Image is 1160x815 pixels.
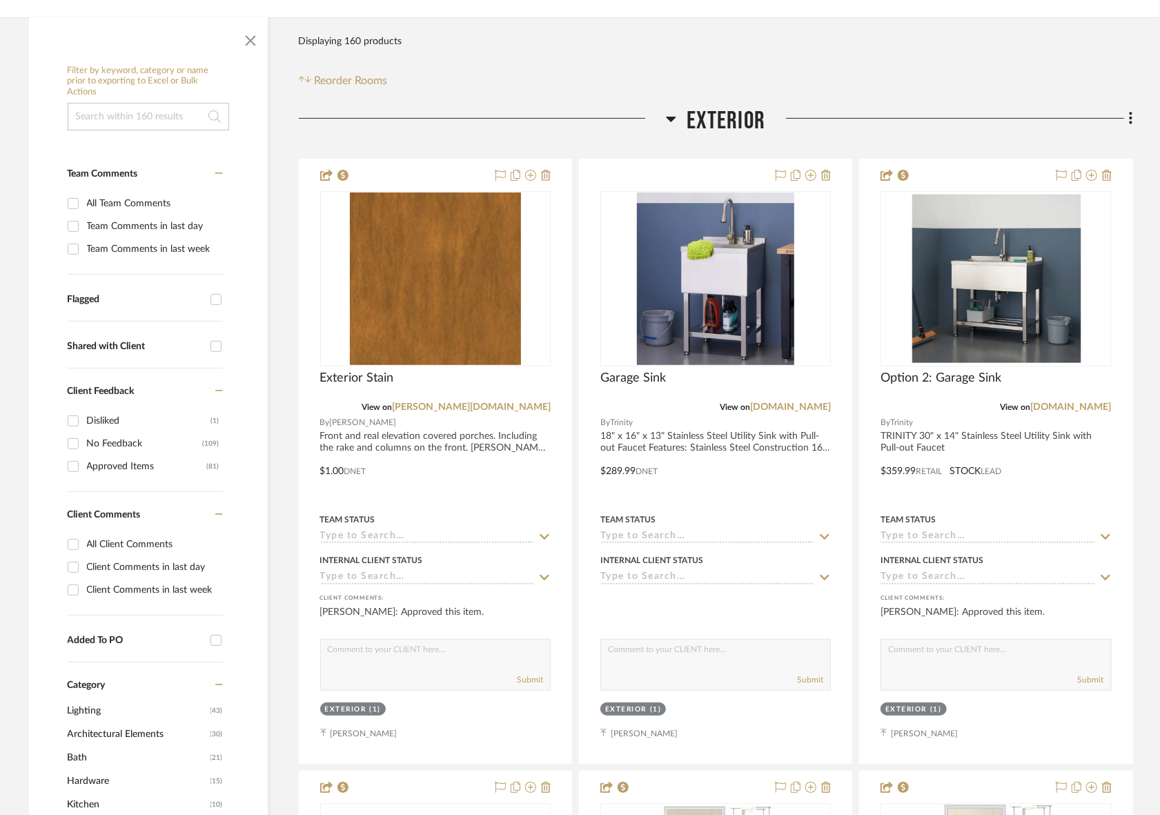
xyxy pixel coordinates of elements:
span: Client Feedback [68,386,135,396]
span: Exterior [687,106,766,136]
div: (1) [211,410,219,432]
a: [DOMAIN_NAME] [1031,402,1112,412]
div: Internal Client Status [881,554,983,567]
input: Type to Search… [320,571,534,585]
span: By [600,416,610,429]
button: Submit [1078,674,1104,686]
div: All Team Comments [87,193,219,215]
div: (109) [203,433,219,455]
span: [PERSON_NAME] [330,416,397,429]
span: View on [362,403,392,411]
span: (21) [210,747,223,769]
span: View on [1001,403,1031,411]
div: (1) [370,705,382,715]
button: Submit [797,674,823,686]
div: Exterior [885,705,927,715]
img: Garage Sink [637,193,794,365]
div: (1) [650,705,662,715]
div: Displaying 160 products [299,28,402,55]
div: Shared with Client [68,341,204,353]
span: By [881,416,890,429]
span: Trinity [610,416,633,429]
input: Type to Search… [881,571,1094,585]
div: Approved Items [87,455,207,478]
div: Exterior [325,705,366,715]
input: Type to Search… [881,531,1094,544]
div: Team Comments in last week [87,238,219,260]
input: Type to Search… [600,531,814,544]
input: Type to Search… [320,531,534,544]
div: Team Status [320,513,375,526]
div: Added To PO [68,635,204,647]
div: Internal Client Status [600,554,703,567]
a: [PERSON_NAME][DOMAIN_NAME] [392,402,551,412]
div: No Feedback [87,433,203,455]
span: (43) [210,700,223,722]
span: Architectural Elements [68,723,207,746]
div: Exterior [605,705,647,715]
span: Team Comments [68,169,138,179]
span: View on [720,403,750,411]
a: [DOMAIN_NAME] [750,402,831,412]
input: Type to Search… [600,571,814,585]
div: Internal Client Status [320,554,423,567]
h6: Filter by keyword, category or name prior to exporting to Excel or Bulk Actions [68,66,229,98]
img: Option 2: Garage Sink [908,193,1084,365]
button: Close [237,24,264,52]
span: Category [68,680,106,691]
span: Hardware [68,769,207,793]
span: Client Comments [68,510,141,520]
span: Garage Sink [600,371,666,386]
div: [PERSON_NAME]: Approved this item. [881,605,1111,633]
div: Disliked [87,410,211,432]
span: (30) [210,723,223,745]
div: (81) [207,455,219,478]
div: [PERSON_NAME]: Approved this item. [320,605,551,633]
img: Exterior Stain [350,193,521,365]
div: Team Status [600,513,656,526]
span: (15) [210,770,223,792]
div: Client Comments in last week [87,579,219,601]
div: All Client Comments [87,533,219,556]
span: Lighting [68,699,207,723]
button: Reorder Rooms [299,72,388,89]
span: Bath [68,746,207,769]
span: Option 2: Garage Sink [881,371,1001,386]
div: (1) [930,705,942,715]
div: Client Comments in last day [87,556,219,578]
div: Flagged [68,294,204,306]
span: Exterior Stain [320,371,394,386]
button: Submit [517,674,543,686]
div: Team Status [881,513,936,526]
input: Search within 160 results [68,103,229,130]
span: Reorder Rooms [314,72,387,89]
span: Trinity [890,416,913,429]
div: Team Comments in last day [87,215,219,237]
span: By [320,416,330,429]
